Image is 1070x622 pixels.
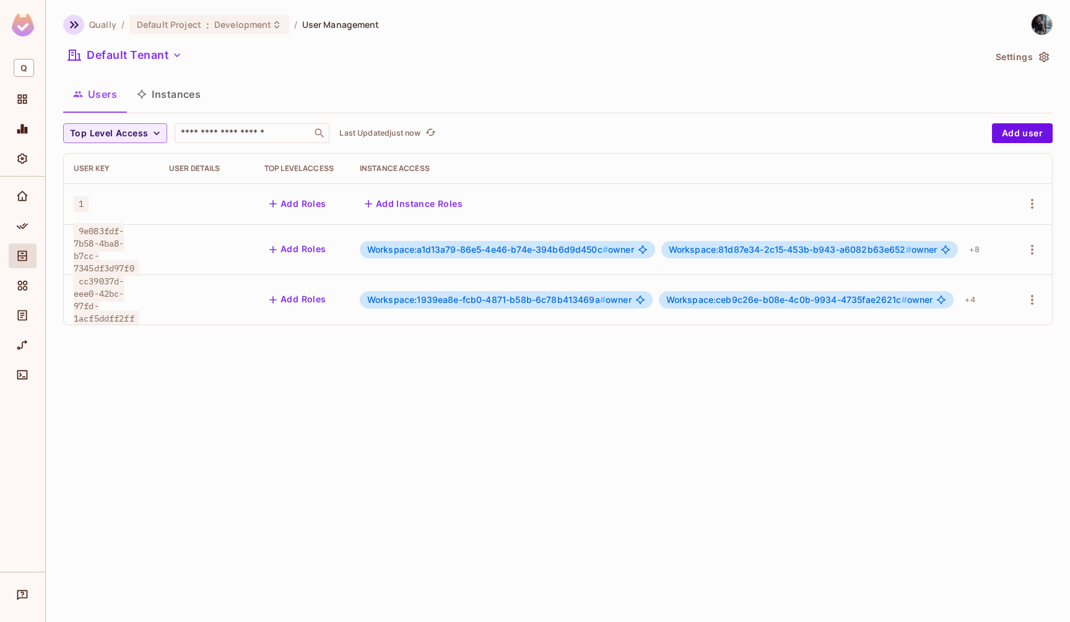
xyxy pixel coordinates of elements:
[964,240,984,260] div: + 8
[12,14,34,37] img: SReyMgAAAABJRU5ErkJggg==
[14,59,34,77] span: Q
[902,294,907,305] span: #
[9,303,37,328] div: Audit Log
[1032,14,1052,35] img: Alex Glazkov
[74,164,149,173] div: User Key
[602,244,608,255] span: #
[9,184,37,209] div: Home
[214,19,271,30] span: Development
[9,146,37,171] div: Settings
[127,79,211,110] button: Instances
[302,19,380,30] span: User Management
[74,223,139,276] span: 9e083fdf-7b58-4ba8-b7cc-7345df3d97f0
[9,273,37,298] div: Elements
[420,126,438,141] span: Click to refresh data
[63,79,127,110] button: Users
[206,20,210,30] span: :
[367,245,634,255] span: owner
[63,123,167,143] button: Top Level Access
[9,582,37,607] div: Help & Updates
[74,196,89,212] span: 1
[264,240,331,260] button: Add Roles
[991,47,1053,67] button: Settings
[9,214,37,239] div: Policy
[264,164,340,173] div: Top Level Access
[906,244,911,255] span: #
[121,19,124,30] li: /
[294,19,297,30] li: /
[425,127,436,139] span: refresh
[9,362,37,387] div: Connect
[9,116,37,141] div: Monitoring
[600,294,606,305] span: #
[339,128,420,138] p: Last Updated just now
[70,126,148,141] span: Top Level Access
[9,243,37,268] div: Directory
[960,290,980,310] div: + 4
[63,45,187,65] button: Default Tenant
[423,126,438,141] button: refresh
[367,244,608,255] span: Workspace:a1d13a79-86e5-4e46-b74e-394b6d9d450c
[367,294,606,305] span: Workspace:1939ea8e-fcb0-4871-b58b-6c78b413469a
[666,294,907,305] span: Workspace:ceb9c26e-b08e-4c0b-9934-4735fae2621c
[9,54,37,82] div: Workspace: Qually
[9,87,37,112] div: Projects
[992,123,1053,143] button: Add user
[264,290,331,310] button: Add Roles
[89,19,116,30] span: the active workspace
[360,194,468,214] button: Add Instance Roles
[666,295,933,305] span: owner
[669,244,911,255] span: Workspace:81d87e34-2c15-453b-b943-a6082b63e652
[360,164,1001,173] div: Instance Access
[74,273,139,326] span: cc39037d-eee0-42bc-97fd-1acf5ddff2ff
[9,333,37,357] div: URL Mapping
[367,295,632,305] span: owner
[137,19,201,30] span: Default Project
[264,194,331,214] button: Add Roles
[169,164,245,173] div: User Details
[669,245,937,255] span: owner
